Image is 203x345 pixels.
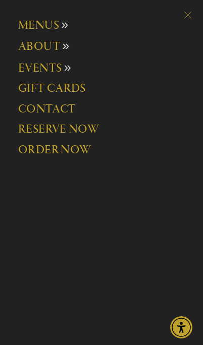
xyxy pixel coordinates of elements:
[18,18,59,33] span: MENUS
[18,144,155,164] a: ORDER NOW
[170,316,192,338] div: Accessibility Menu
[18,123,155,143] a: RESERVE NOW
[18,39,155,61] button: ABOUT
[18,82,155,102] a: GIFT CARDS
[18,61,62,76] span: EVENTS
[18,103,155,123] a: CONTACT
[18,18,155,39] button: MENUS
[18,39,60,54] span: ABOUT
[18,61,155,82] button: EVENTS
